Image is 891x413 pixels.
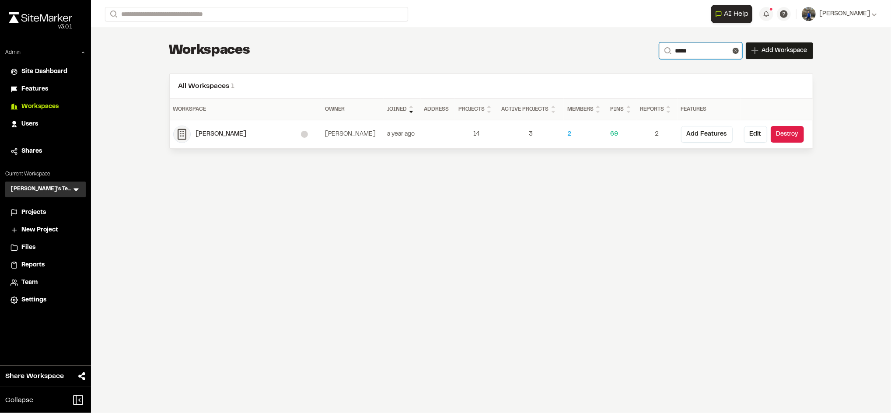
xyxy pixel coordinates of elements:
[9,23,72,31] div: Oh geez...please don't...
[5,395,33,406] span: Collapse
[21,119,38,129] span: Users
[733,48,739,54] button: Clear text
[711,5,752,23] button: Open AI Assistant
[711,5,756,23] div: Open AI Assistant
[169,42,250,59] h1: Workspaces
[21,243,35,252] span: Files
[21,147,42,156] span: Shares
[681,105,737,113] div: Features
[301,131,308,138] div: No active subscription
[105,7,121,21] button: Search
[458,104,495,115] div: Projects
[458,129,495,139] a: 14
[802,7,816,21] img: User
[178,81,804,91] h2: All Workspaces
[325,105,380,113] div: Owner
[21,225,58,235] span: New Project
[10,147,80,156] a: Shares
[802,7,877,21] button: [PERSON_NAME]
[567,104,604,115] div: Members
[640,129,674,139] a: 2
[10,102,80,112] a: Workspaces
[502,104,560,115] div: Active Projects
[567,129,604,139] a: 2
[10,185,72,194] h3: [PERSON_NAME]'s Test
[387,104,417,115] div: Joined
[21,208,46,217] span: Projects
[5,49,21,56] p: Admin
[173,126,318,143] a: [PERSON_NAME]
[681,126,733,143] button: Add Features
[640,104,674,115] div: Reports
[21,84,48,94] span: Features
[9,12,72,23] img: rebrand.png
[771,126,804,143] button: Destroy
[10,278,80,287] a: Team
[424,105,451,113] div: Address
[21,278,38,287] span: Team
[611,104,633,115] div: Pins
[5,170,86,178] p: Current Workspace
[819,9,870,19] span: [PERSON_NAME]
[21,67,67,77] span: Site Dashboard
[10,208,80,217] a: Projects
[762,46,807,55] span: Add Workspace
[231,83,235,89] span: 1
[21,295,46,305] span: Settings
[21,102,59,112] span: Workspaces
[196,129,301,139] div: Shaan Hurley
[387,129,417,139] div: May 6, 2024 3:42 PM EDT
[21,260,45,270] span: Reports
[10,225,80,235] a: New Project
[173,105,318,113] div: Workspace
[724,9,748,19] span: AI Help
[10,243,80,252] a: Files
[611,129,633,139] a: 69
[744,126,767,143] button: Edit
[325,129,380,139] div: [PERSON_NAME]
[10,84,80,94] a: Features
[10,119,80,129] a: Users
[5,371,64,381] span: Share Workspace
[659,42,675,59] button: Search
[10,295,80,305] a: Settings
[502,129,560,139] a: 3
[10,67,80,77] a: Site Dashboard
[10,260,80,270] a: Reports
